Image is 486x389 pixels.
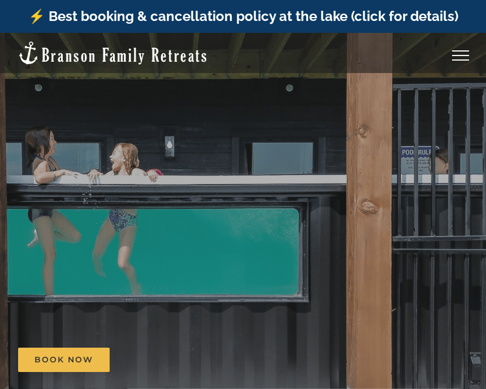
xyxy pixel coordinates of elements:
[17,40,209,66] img: Branson Family Retreats Logo
[18,348,110,372] a: Book Now
[438,50,483,61] a: Toggle Menu
[172,260,314,275] h3: 11 Bedrooms | Sleeps 28
[122,205,364,250] b: The Cottages
[28,8,458,24] a: ⚡️ Best booking & cancellation policy at the lake (click for details)
[34,355,93,365] span: Book Now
